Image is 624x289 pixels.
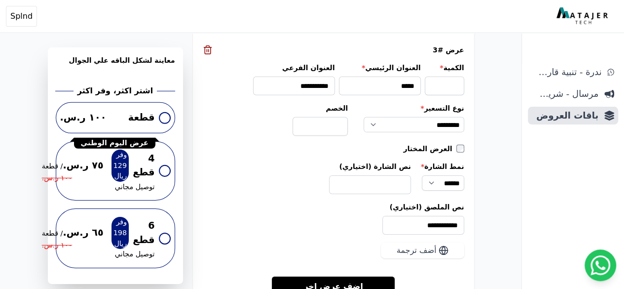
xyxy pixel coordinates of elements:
img: MatajerTech Logo [556,7,610,25]
label: نمط الشارة [421,162,464,171]
span: أضف ترجمة [397,245,437,256]
span: ١٠٠ ر.س. [42,240,72,251]
bdi: / قطعة [42,162,63,170]
span: 6 قطع [133,219,154,248]
span: باقات العروض [532,109,598,123]
span: توصيل مجاني [115,249,155,260]
span: ندرة - تنبية قارب علي النفاذ [532,65,601,79]
div: عرض اليوم الوطني [74,138,155,149]
span: ٦٥ ر.س. [42,226,104,240]
span: وفر 198 ريال [111,217,129,249]
label: العنوان الرئيسي [339,63,421,73]
span: قطعة [128,111,155,125]
div: عرض #3 [203,45,464,55]
label: الكمية [425,63,464,73]
bdi: / قطعة [42,229,63,237]
span: 4 قطع [133,152,154,180]
span: وفر 129 ريال [111,150,129,182]
span: ٧٥ ر.س. [42,159,104,173]
label: العرض المختار [404,144,456,154]
span: توصيل مجاني [115,182,155,193]
label: الخصم [293,103,348,113]
h3: معاينة لشكل الباقه علي الجوال [56,55,175,77]
span: ١٠٠ ر.س. [60,111,107,125]
button: أضف ترجمة [381,243,464,258]
span: Splnd [10,10,33,22]
span: ١٠٠ ر.س. [42,173,72,184]
label: نوع التسعير [364,103,464,113]
label: العنوان الفرعي [253,63,335,73]
label: نص الملصق (اختياري) [203,202,464,212]
span: مرسال - شريط دعاية [532,87,598,101]
label: نص الشارة (اختياري) [329,162,411,171]
h2: اشتر اكثر، وفر اكثر [77,85,153,97]
button: Splnd [6,6,37,27]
